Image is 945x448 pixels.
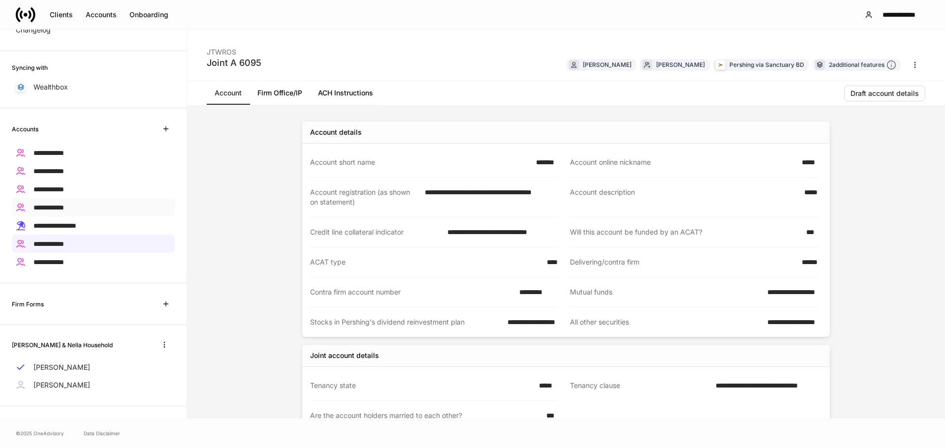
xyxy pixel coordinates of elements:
[310,351,379,360] div: Joint account details
[207,41,261,57] div: JTWROS
[207,57,261,69] div: Joint A 6095
[310,157,530,167] div: Account short name
[33,362,90,372] p: [PERSON_NAME]
[844,86,925,101] button: Draft account details
[310,317,502,327] div: Stocks in Pershing's dividend reinvestment plan
[570,381,710,391] div: Tenancy clause
[656,60,705,69] div: [PERSON_NAME]
[86,11,117,18] div: Accounts
[583,60,631,69] div: [PERSON_NAME]
[310,187,419,207] div: Account registration (as shown on statement)
[33,380,90,390] p: [PERSON_NAME]
[310,81,381,105] a: ACH Instructions
[84,429,120,437] a: Data Disclaimer
[12,124,38,134] h6: Accounts
[570,227,800,237] div: Will this account be funded by an ACAT?
[310,257,541,267] div: ACAT type
[850,90,919,97] div: Draft account details
[33,82,68,92] p: Wealthbox
[12,299,44,309] h6: Firm Forms
[12,376,175,394] a: [PERSON_NAME]
[570,187,798,207] div: Account description
[570,157,796,167] div: Account online nickname
[16,25,51,35] p: Changelog
[50,11,73,18] div: Clients
[570,287,761,297] div: Mutual funds
[570,257,796,267] div: Delivering/contra firm
[79,7,123,23] button: Accounts
[43,7,79,23] button: Clients
[570,317,761,327] div: All other securities
[12,78,175,96] a: Wealthbox
[829,60,896,70] div: 2 additional features
[12,340,113,350] h6: [PERSON_NAME] & Nella Household
[12,358,175,376] a: [PERSON_NAME]
[310,227,441,237] div: Credit line collateral indicator
[310,411,540,420] div: Are the account holders married to each other?
[310,381,533,390] div: Tenancy state
[250,81,310,105] a: Firm Office/IP
[123,7,175,23] button: Onboarding
[16,429,64,437] span: © 2025 OneAdvisory
[729,60,804,69] div: Pershing via Sanctuary BD
[129,11,168,18] div: Onboarding
[310,127,362,137] div: Account details
[207,81,250,105] a: Account
[310,287,513,297] div: Contra firm account number
[12,21,175,39] a: Changelog
[12,63,48,72] h6: Syncing with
